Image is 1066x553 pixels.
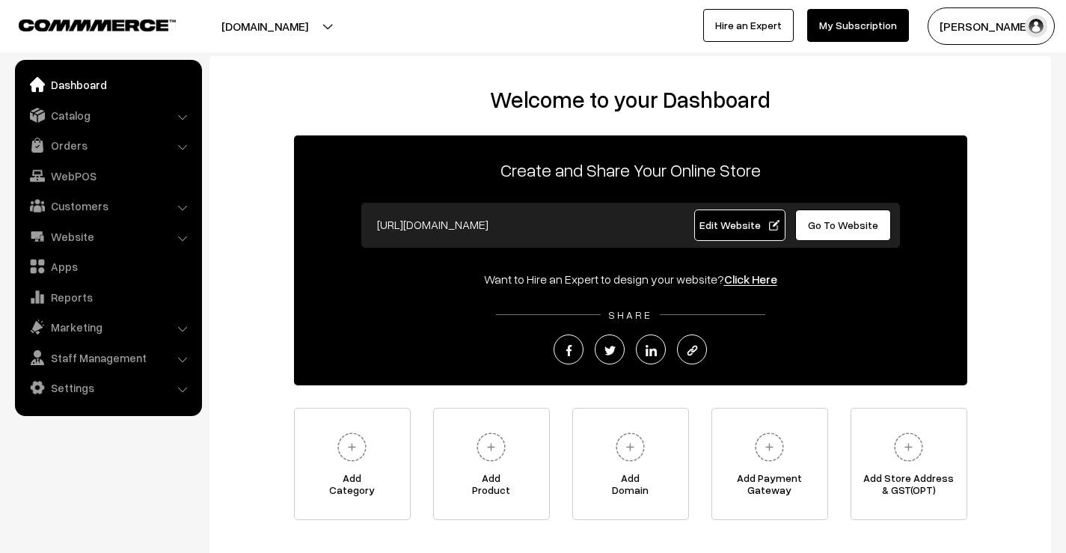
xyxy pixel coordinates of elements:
[610,427,651,468] img: plus.svg
[928,7,1055,45] button: [PERSON_NAME]…
[572,408,689,520] a: AddDomain
[19,71,197,98] a: Dashboard
[888,427,929,468] img: plus.svg
[749,427,790,468] img: plus.svg
[851,472,967,502] span: Add Store Address & GST(OPT)
[434,472,549,502] span: Add Product
[19,314,197,340] a: Marketing
[795,210,892,241] a: Go To Website
[19,284,197,311] a: Reports
[694,210,785,241] a: Edit Website
[19,253,197,280] a: Apps
[19,15,150,33] a: COMMMERCE
[294,156,967,183] p: Create and Share Your Online Store
[471,427,512,468] img: plus.svg
[19,132,197,159] a: Orders
[19,19,176,31] img: COMMMERCE
[724,272,777,287] a: Click Here
[808,219,878,231] span: Go To Website
[699,219,779,231] span: Edit Website
[295,472,410,502] span: Add Category
[601,308,660,321] span: SHARE
[19,192,197,219] a: Customers
[1025,15,1047,37] img: user
[703,9,794,42] a: Hire an Expert
[711,408,828,520] a: Add PaymentGateway
[433,408,550,520] a: AddProduct
[851,408,967,520] a: Add Store Address& GST(OPT)
[712,472,827,502] span: Add Payment Gateway
[294,270,967,288] div: Want to Hire an Expert to design your website?
[294,408,411,520] a: AddCategory
[331,427,373,468] img: plus.svg
[807,9,909,42] a: My Subscription
[169,7,361,45] button: [DOMAIN_NAME]
[19,223,197,250] a: Website
[19,102,197,129] a: Catalog
[573,472,688,502] span: Add Domain
[19,162,197,189] a: WebPOS
[19,374,197,401] a: Settings
[19,344,197,371] a: Staff Management
[224,86,1036,113] h2: Welcome to your Dashboard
